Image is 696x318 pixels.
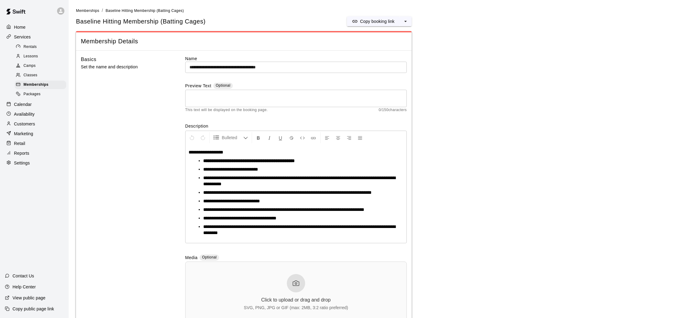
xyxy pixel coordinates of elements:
[81,56,96,63] h6: Basics
[14,121,35,127] p: Customers
[360,18,395,24] p: Copy booking link
[185,255,198,262] label: Media
[216,83,230,88] span: Optional
[14,140,25,146] p: Retail
[14,131,33,137] p: Marketing
[222,135,243,141] span: Bulleted List
[5,129,64,138] a: Marketing
[5,110,64,119] a: Availability
[5,158,64,168] a: Settings
[14,101,32,107] p: Calendar
[15,52,66,61] div: Lessons
[5,149,64,158] a: Reports
[399,16,412,26] button: select merge strategy
[264,132,275,143] button: Format Italics
[5,32,64,42] a: Services
[187,132,197,143] button: Undo
[13,273,34,279] p: Contact Us
[5,139,64,148] a: Retail
[185,123,407,129] label: Description
[14,160,30,166] p: Settings
[14,24,26,30] p: Home
[14,150,29,156] p: Reports
[253,132,264,143] button: Format Bold
[15,43,66,51] div: Rentals
[76,8,99,13] a: Memberships
[297,132,308,143] button: Insert Code
[81,37,407,45] span: Membership Details
[23,82,49,88] span: Memberships
[275,132,286,143] button: Format Underline
[15,62,66,70] div: Camps
[379,107,407,113] span: 0 / 150 characters
[15,90,69,99] a: Packages
[15,52,69,61] a: Lessons
[322,132,332,143] button: Left Align
[102,7,103,14] li: /
[81,63,166,71] p: Set the name and description
[15,61,69,71] a: Camps
[286,132,297,143] button: Format Strikethrough
[76,7,689,14] nav: breadcrumb
[5,100,64,109] a: Calendar
[15,71,69,80] a: Classes
[244,305,348,310] div: SVG, PNG, JPG or GIF (max: 2MB, 3:2 ratio preferred)
[13,295,45,301] p: View public page
[14,34,31,40] p: Services
[15,90,66,99] div: Packages
[23,44,37,50] span: Rentals
[15,71,66,80] div: Classes
[261,297,331,303] div: Click to upload or drag and drop
[347,16,399,26] button: Copy booking link
[185,107,268,113] span: This text will be displayed on the booking page.
[14,111,35,117] p: Availability
[23,72,37,78] span: Classes
[211,132,251,143] button: Formatting Options
[344,132,354,143] button: Right Align
[347,16,412,26] div: split button
[23,53,38,60] span: Lessons
[308,132,319,143] button: Insert Link
[5,23,64,32] a: Home
[106,9,184,13] span: Baseline Hitting Membership (Batting Cages)
[23,91,41,97] span: Packages
[15,80,69,90] a: Memberships
[355,132,365,143] button: Justify Align
[185,56,407,62] label: Name
[185,83,211,90] label: Preview Text
[13,306,54,312] p: Copy public page link
[15,81,66,89] div: Memberships
[76,9,99,13] span: Memberships
[13,284,36,290] p: Help Center
[198,132,208,143] button: Redo
[76,17,206,26] span: Baseline Hitting Membership (Batting Cages)
[5,119,64,128] a: Customers
[333,132,343,143] button: Center Align
[15,42,69,52] a: Rentals
[202,255,217,259] span: Optional
[23,63,36,69] span: Camps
